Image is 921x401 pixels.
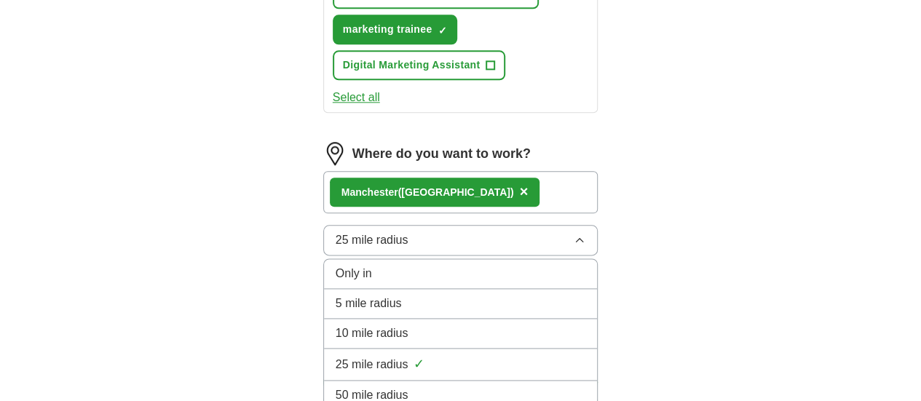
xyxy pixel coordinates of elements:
[336,265,372,282] span: Only in
[519,181,528,203] button: ×
[333,89,380,106] button: Select all
[333,15,458,44] button: marketing trainee✓
[323,225,598,255] button: 25 mile radius
[336,325,408,342] span: 10 mile radius
[336,356,408,373] span: 25 mile radius
[438,25,446,36] span: ✓
[414,354,424,374] span: ✓
[341,186,385,198] strong: Manches
[352,144,531,164] label: Where do you want to work?
[343,57,481,73] span: Digital Marketing Assistant
[323,142,347,165] img: location.png
[519,183,528,199] span: ×
[336,295,402,312] span: 5 mile radius
[343,22,432,37] span: marketing trainee
[398,186,514,198] span: ([GEOGRAPHIC_DATA])
[333,50,506,80] button: Digital Marketing Assistant
[336,231,408,249] span: 25 mile radius
[341,185,514,200] div: ter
